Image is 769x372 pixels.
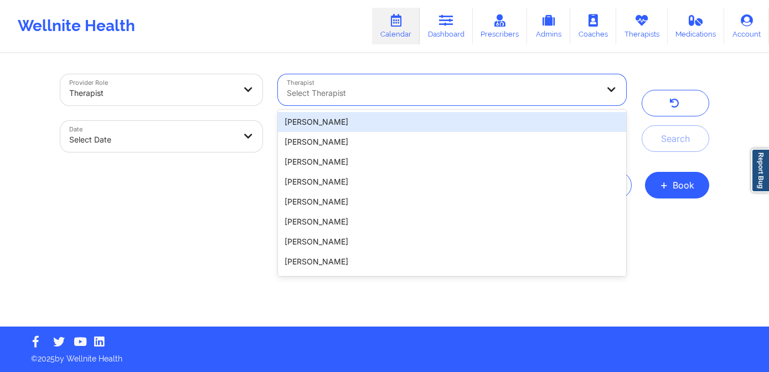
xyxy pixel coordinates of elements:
[278,152,626,172] div: [PERSON_NAME]
[278,192,626,212] div: [PERSON_NAME]
[278,252,626,272] div: [PERSON_NAME]
[660,182,668,188] span: +
[278,272,626,292] div: [PERSON_NAME]
[278,172,626,192] div: [PERSON_NAME]
[570,8,616,44] a: Coaches
[278,212,626,232] div: [PERSON_NAME]
[645,172,709,198] button: +Book
[278,232,626,252] div: [PERSON_NAME]
[751,149,769,192] a: Report Bug
[473,8,528,44] a: Prescribers
[372,8,420,44] a: Calendar
[69,128,235,152] div: Select Date
[668,8,725,44] a: Medications
[420,8,473,44] a: Dashboard
[278,112,626,132] div: [PERSON_NAME]
[278,132,626,152] div: [PERSON_NAME]
[616,8,668,44] a: Therapists
[642,125,709,152] button: Search
[527,8,570,44] a: Admins
[69,81,235,105] div: Therapist
[724,8,769,44] a: Account
[23,345,746,364] p: © 2025 by Wellnite Health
